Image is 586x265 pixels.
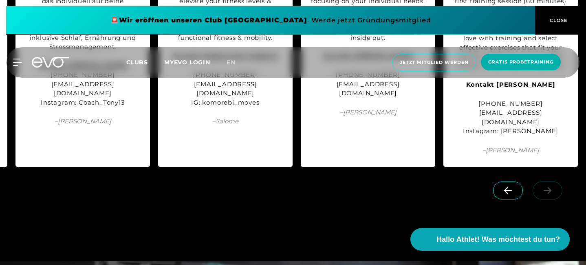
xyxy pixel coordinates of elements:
[26,117,140,126] span: – [PERSON_NAME]
[454,146,568,155] span: – [PERSON_NAME]
[400,59,468,66] span: Jetzt Mitglied werden
[454,99,568,136] div: [PHONE_NUMBER] [EMAIL_ADDRESS][DOMAIN_NAME] Instagram: [PERSON_NAME]
[410,228,570,251] button: Hallo Athlet! Was möchtest du tun?
[466,81,555,88] strong: Kontakt [PERSON_NAME]
[311,108,425,117] span: – [PERSON_NAME]
[26,61,140,107] div: [PHONE_NUMBER] [EMAIL_ADDRESS][DOMAIN_NAME] Instagram: Coach_Tony13
[535,6,580,35] button: CLOSE
[548,17,568,24] span: CLOSE
[168,117,282,126] span: – Salome
[390,54,478,71] a: Jetzt Mitglied werden
[126,58,164,66] a: Clubs
[227,58,245,67] a: en
[227,59,236,66] span: en
[478,54,563,71] a: Gratis Probetraining
[436,234,560,245] span: Hallo Athlet! Was möchtest du tun?
[126,59,148,66] span: Clubs
[488,59,553,66] span: Gratis Probetraining
[164,59,210,66] a: MYEVO LOGIN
